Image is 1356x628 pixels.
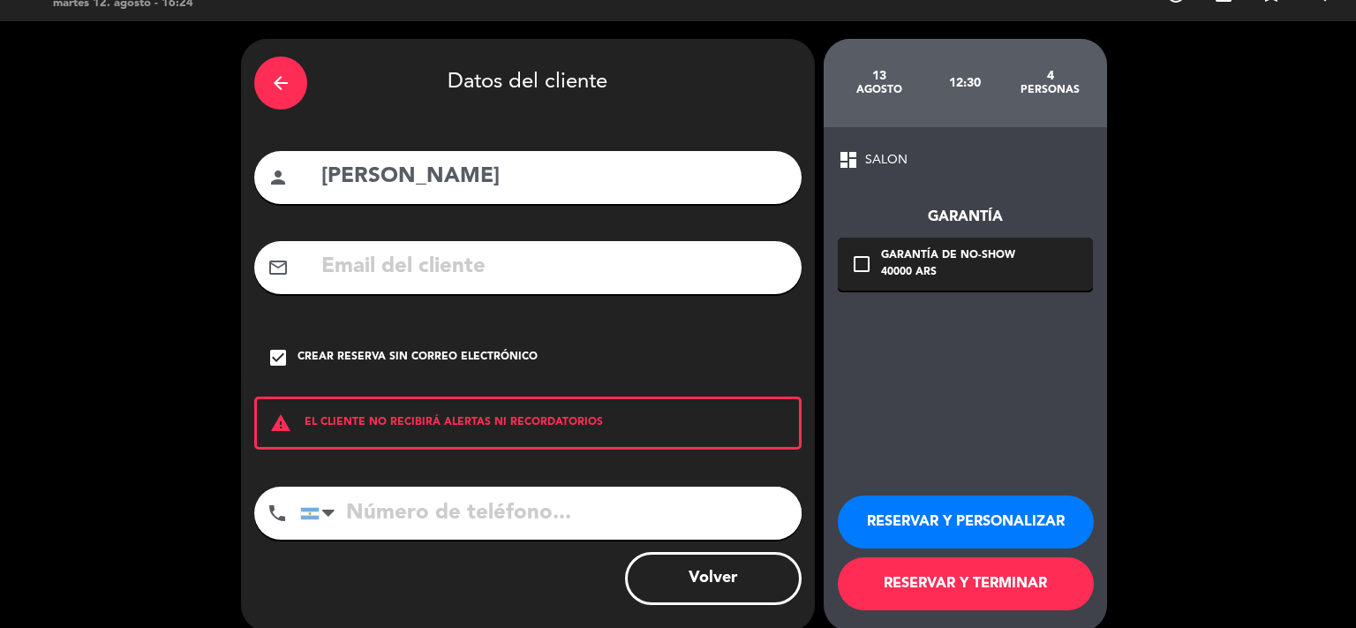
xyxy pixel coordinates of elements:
[922,52,1007,114] div: 12:30
[865,150,908,170] span: SALON
[851,253,872,275] i: check_box_outline_blank
[320,249,788,285] input: Email del cliente
[301,488,342,539] div: Argentina: +54
[267,503,288,524] i: phone
[838,557,1094,610] button: RESERVAR Y TERMINAR
[881,264,1015,282] div: 40000 ARS
[267,257,289,278] i: mail_outline
[625,552,802,605] button: Volver
[267,347,289,368] i: check_box
[254,52,802,114] div: Datos del cliente
[298,349,538,367] div: Crear reserva sin correo electrónico
[1007,69,1093,83] div: 4
[837,83,923,97] div: agosto
[838,149,859,170] span: dashboard
[881,247,1015,265] div: Garantía de no-show
[257,412,305,434] i: warning
[838,206,1093,229] div: Garantía
[300,487,802,540] input: Número de teléfono...
[838,496,1094,549] button: RESERVAR Y PERSONALIZAR
[320,159,788,195] input: Nombre del cliente
[267,167,289,188] i: person
[1007,83,1093,97] div: personas
[837,69,923,83] div: 13
[270,72,291,94] i: arrow_back
[254,397,802,450] div: EL CLIENTE NO RECIBIRÁ ALERTAS NI RECORDATORIOS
